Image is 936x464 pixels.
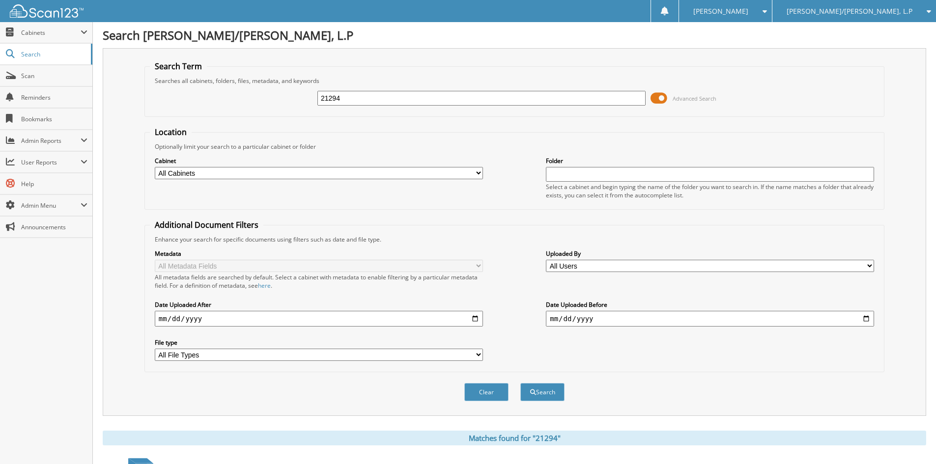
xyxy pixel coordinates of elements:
legend: Search Term [150,61,207,72]
legend: Additional Document Filters [150,219,263,230]
label: Date Uploaded After [155,300,483,309]
div: Searches all cabinets, folders, files, metadata, and keywords [150,77,879,85]
span: Cabinets [21,28,81,37]
span: Scan [21,72,87,80]
legend: Location [150,127,192,137]
label: Folder [546,157,874,165]
div: Matches found for "21294" [103,431,926,445]
div: Enhance your search for specific documents using filters such as date and file type. [150,235,879,244]
span: Bookmarks [21,115,87,123]
span: User Reports [21,158,81,166]
label: Date Uploaded Before [546,300,874,309]
input: end [546,311,874,327]
span: Admin Menu [21,201,81,210]
span: Reminders [21,93,87,102]
a: here [258,281,271,290]
div: Optionally limit your search to a particular cabinet or folder [150,142,879,151]
label: Cabinet [155,157,483,165]
label: Uploaded By [546,249,874,258]
label: File type [155,338,483,347]
div: Select a cabinet and begin typing the name of the folder you want to search in. If the name match... [546,183,874,199]
button: Search [520,383,565,401]
span: Advanced Search [673,95,716,102]
h1: Search [PERSON_NAME]/[PERSON_NAME], L.P [103,27,926,43]
img: scan123-logo-white.svg [10,4,84,18]
span: Admin Reports [21,136,81,145]
span: Announcements [21,223,87,231]
input: start [155,311,483,327]
div: All metadata fields are searched by default. Select a cabinet with metadata to enable filtering b... [155,273,483,290]
span: Search [21,50,86,58]
span: [PERSON_NAME] [693,8,748,14]
span: Help [21,180,87,188]
label: Metadata [155,249,483,258]
span: [PERSON_NAME]/[PERSON_NAME], L.P [787,8,912,14]
button: Clear [464,383,509,401]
